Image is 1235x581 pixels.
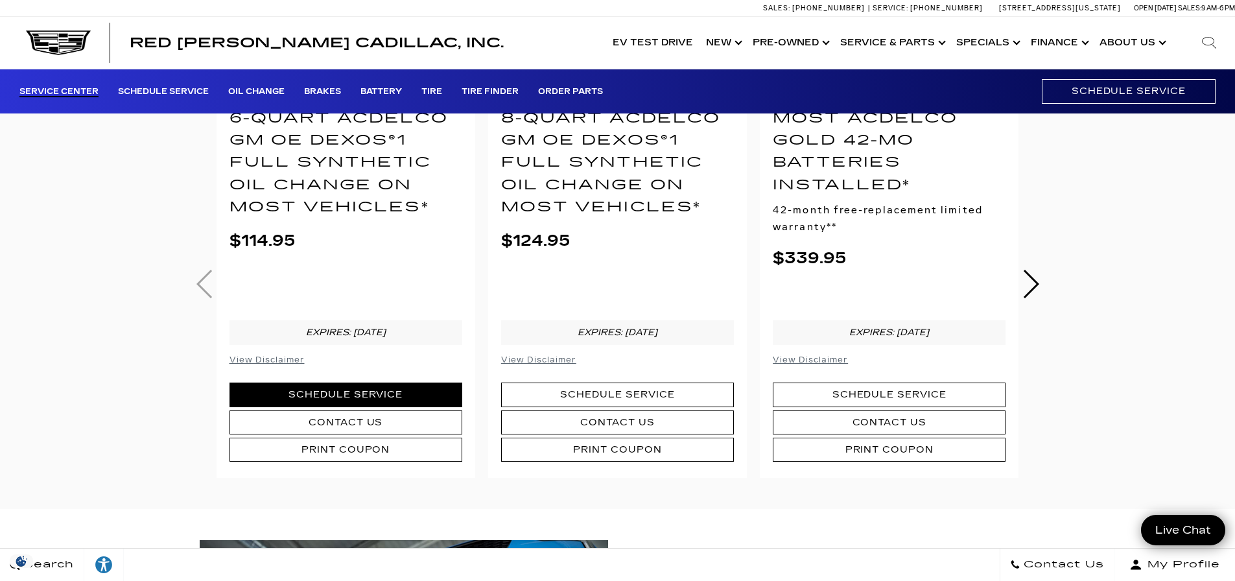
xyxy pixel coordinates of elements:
[6,554,36,568] section: Click to Open Cookie Consent Modal
[228,87,285,97] a: Oil Change
[1022,270,1039,298] a: Next
[1020,556,1104,574] span: Contact Us
[360,87,402,97] a: Battery
[1024,17,1093,69] a: Finance
[868,5,986,12] a: Service: [PHONE_NUMBER]
[773,249,1006,267] div: $339.95
[1149,523,1217,538] span: Live Chat
[763,4,790,12] span: Sales:
[1042,79,1216,103] a: Schedule Service
[229,383,462,407] a: Schedule Service
[773,438,1006,462] a: Print Coupon
[118,87,209,97] a: Schedule Service
[501,410,734,434] a: Contact Us
[84,549,124,581] a: Explore your accessibility options
[304,87,341,97] a: Brakes
[1093,17,1170,69] a: About Us
[84,555,123,575] div: Explore your accessibility options
[462,87,519,97] a: Tire Finder
[130,35,504,51] span: Red [PERSON_NAME] Cadillac, Inc.
[910,4,983,12] span: [PHONE_NUMBER]
[130,36,504,49] a: Red [PERSON_NAME] Cadillac, Inc.
[229,355,305,364] a: View Disclaimer
[746,17,834,69] a: Pre-Owned
[1114,549,1235,581] button: Open user profile menu
[229,231,462,250] div: $114.95
[1141,515,1225,545] a: Live Chat
[538,87,603,97] a: Order Parts
[1000,549,1114,581] a: Contact Us
[773,202,1006,236] h3: 42-month free-replacement limited warranty**
[578,327,657,338] em: expires: [DATE]
[1134,4,1177,12] span: Open [DATE]
[1183,17,1235,69] div: Search
[849,327,929,338] em: expires: [DATE]
[606,17,700,69] a: EV Test Drive
[421,87,442,97] a: Tire
[873,4,908,12] span: Service:
[501,231,734,250] div: $124.95
[20,556,74,574] span: Search
[700,17,746,69] a: New
[306,327,386,338] em: expires: [DATE]
[501,108,734,219] h2: 8-Quart ACDelco GM OE dexos®1 Full Synthetic Oil Change on most vehicles*
[1201,4,1235,12] span: 9 AM-6 PM
[763,5,868,12] a: Sales: [PHONE_NUMBER]
[229,438,462,462] a: Print Coupon
[501,355,576,364] a: View Disclaimer
[1142,556,1220,574] span: My Profile
[501,438,734,462] a: Print Coupon
[229,108,462,219] h2: 6-Quart ACDelco GM OE dexos®1 Full Synthetic Oil Change on most vehicles*
[773,108,1006,196] h2: Most ACDelco Gold 42-Mo Batteries Installed*
[950,17,1024,69] a: Specials
[773,410,1006,434] a: Contact Us
[1178,4,1201,12] span: Sales:
[834,17,950,69] a: Service & Parts
[773,355,848,364] a: View Disclaimer
[19,87,99,97] a: Service Center
[773,383,1006,407] a: Schedule Service
[229,410,462,434] a: Contact Us
[6,554,36,568] img: Opt-Out Icon
[501,383,734,407] a: Schedule Service
[999,4,1121,12] a: [STREET_ADDRESS][US_STATE]
[26,30,91,55] img: Cadillac Dark Logo with Cadillac White Text
[792,4,865,12] span: [PHONE_NUMBER]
